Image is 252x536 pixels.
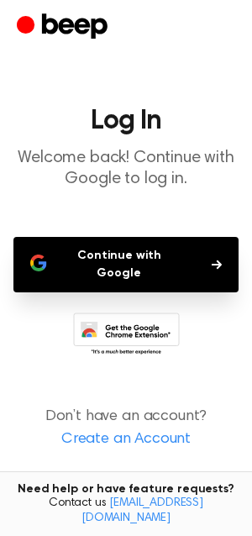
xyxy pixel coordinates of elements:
[81,497,203,524] a: [EMAIL_ADDRESS][DOMAIN_NAME]
[17,11,112,44] a: Beep
[17,428,235,451] a: Create an Account
[10,497,242,526] span: Contact us
[13,237,239,292] button: Continue with Google
[13,406,239,451] p: Don’t have an account?
[13,108,239,134] h1: Log In
[13,148,239,190] p: Welcome back! Continue with Google to log in.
